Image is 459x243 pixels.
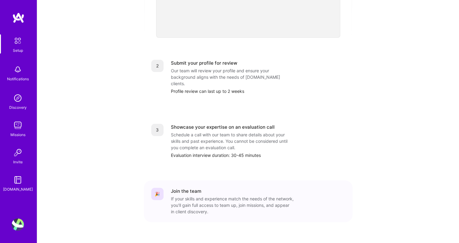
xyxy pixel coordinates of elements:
div: Showcase your expertise on an evaluation call [171,124,275,130]
img: setup [11,34,24,47]
div: Missions [10,131,25,138]
div: 3 [151,124,164,136]
img: discovery [12,92,24,104]
img: Invite [12,146,24,159]
div: Profile review can last up to 2 weeks [171,88,345,94]
img: teamwork [12,119,24,131]
div: 🎉 [151,188,164,200]
div: Submit your profile for review [171,60,237,66]
div: Setup [13,47,23,54]
div: 2 [151,60,164,72]
div: Join the team [171,188,201,194]
div: Evaluation interview duration: 30-45 minutes [171,152,345,158]
div: [DOMAIN_NAME] [3,186,33,192]
div: Discovery [9,104,27,111]
div: Schedule a call with our team to share details about your skills and past experience. You cannot ... [171,131,294,151]
div: Our team will review your profile and ensure your background aligns with the needs of [DOMAIN_NAM... [171,67,294,87]
img: bell [12,63,24,76]
img: guide book [12,174,24,186]
div: Invite [13,159,23,165]
img: User Avatar [12,218,24,231]
div: If your skills and experience match the needs of the network, you’ll gain full access to team up,... [171,196,294,215]
div: Notifications [7,76,29,82]
img: logo [12,12,25,23]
